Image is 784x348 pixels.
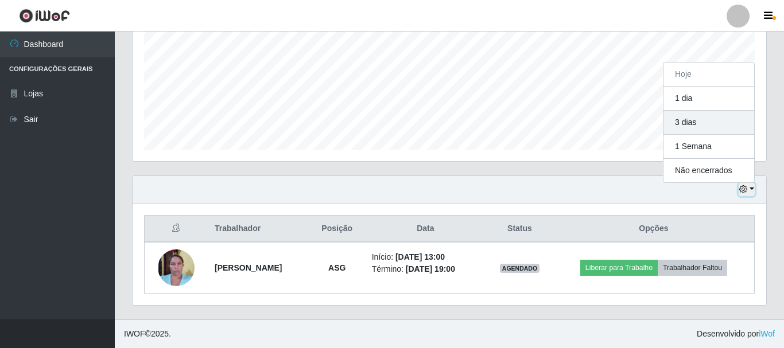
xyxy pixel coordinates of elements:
[372,251,479,263] li: Início:
[663,111,754,135] button: 3 dias
[124,329,145,338] span: IWOF
[328,263,346,272] strong: ASG
[658,260,727,276] button: Trabalhador Faltou
[553,216,755,243] th: Opções
[663,87,754,111] button: 1 dia
[372,263,479,275] li: Término:
[663,135,754,159] button: 1 Semana
[309,216,365,243] th: Posição
[663,62,754,87] button: Hoje
[395,252,445,261] time: [DATE] 13:00
[759,329,775,338] a: iWof
[365,216,486,243] th: Data
[663,159,754,182] button: Não encerrados
[697,328,775,340] span: Desenvolvido por
[500,264,540,273] span: AGENDADO
[406,264,455,273] time: [DATE] 19:00
[124,328,171,340] span: © 2025 .
[208,216,309,243] th: Trabalhador
[19,9,70,23] img: CoreUI Logo
[486,216,553,243] th: Status
[580,260,658,276] button: Liberar para Trabalho
[215,263,282,272] strong: [PERSON_NAME]
[158,243,195,292] img: 1757016131222.jpeg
